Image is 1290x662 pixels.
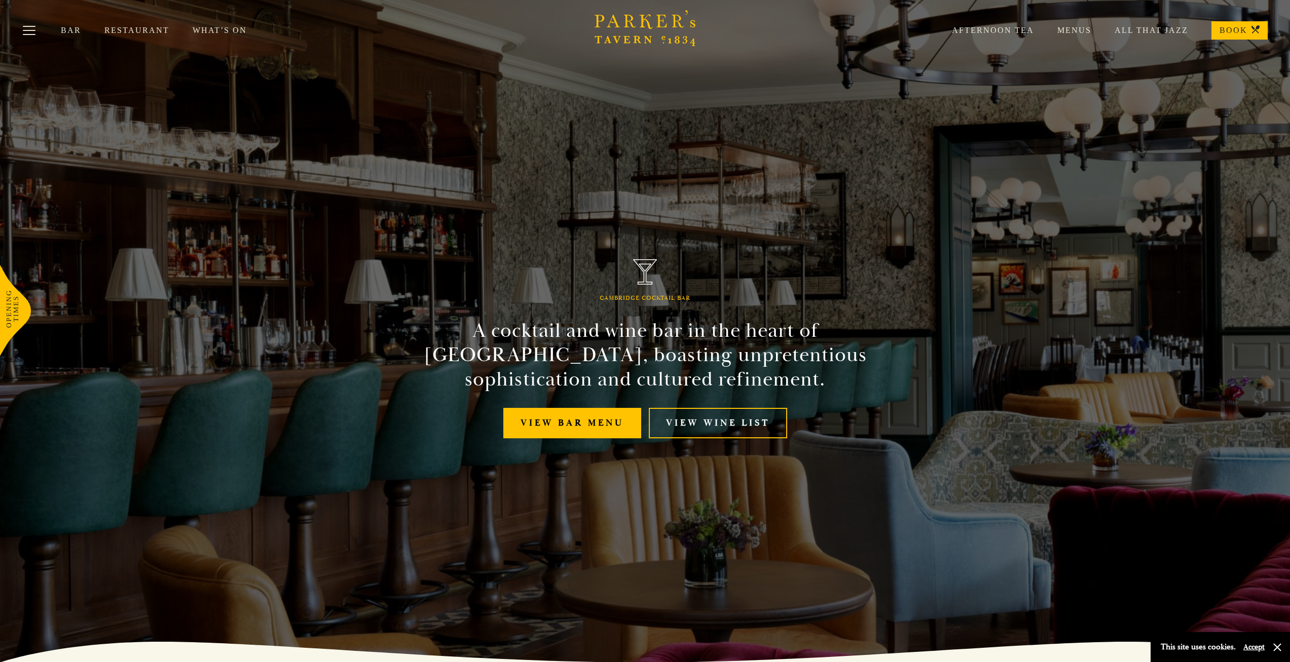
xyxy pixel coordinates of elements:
button: Accept [1243,642,1265,652]
h1: Cambridge Cocktail Bar [600,295,690,302]
h2: A cocktail and wine bar in the heart of [GEOGRAPHIC_DATA], boasting unpretentious sophistication ... [414,319,876,392]
img: Parker's Tavern Brasserie Cambridge [633,259,657,285]
a: View Wine List [649,408,787,439]
p: This site uses cookies. [1161,640,1236,654]
a: View bar menu [503,408,641,439]
button: Close and accept [1272,642,1282,652]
